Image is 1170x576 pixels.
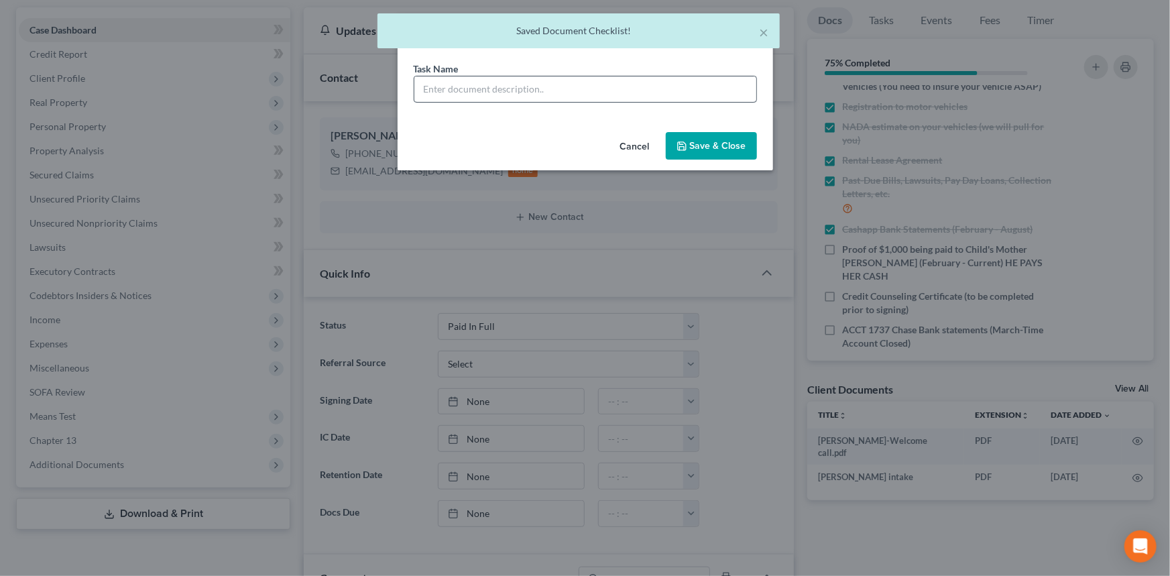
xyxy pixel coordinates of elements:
div: Open Intercom Messenger [1124,530,1157,563]
button: × [760,24,769,40]
span: Task Name [414,63,459,74]
input: Enter document description.. [414,76,756,102]
button: Save & Close [666,132,757,160]
div: Saved Document Checklist! [388,24,769,38]
button: Cancel [609,133,660,160]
